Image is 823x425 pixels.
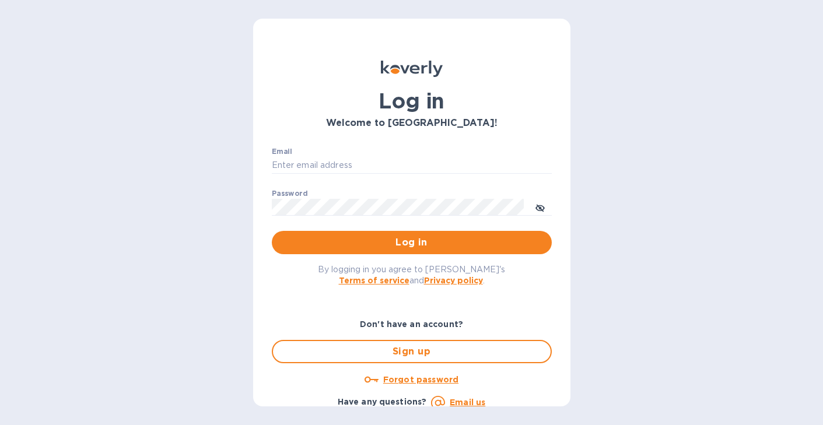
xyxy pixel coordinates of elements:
[272,148,292,155] label: Email
[272,340,552,363] button: Sign up
[528,195,552,219] button: toggle password visibility
[318,265,505,285] span: By logging in you agree to [PERSON_NAME]'s and .
[450,398,485,407] a: Email us
[272,157,552,174] input: Enter email address
[272,118,552,129] h3: Welcome to [GEOGRAPHIC_DATA]!
[272,190,307,197] label: Password
[272,89,552,113] h1: Log in
[338,397,427,406] b: Have any questions?
[381,61,443,77] img: Koverly
[272,231,552,254] button: Log in
[339,276,409,285] a: Terms of service
[360,319,463,329] b: Don't have an account?
[383,375,458,384] u: Forgot password
[282,345,541,359] span: Sign up
[281,236,542,250] span: Log in
[424,276,483,285] a: Privacy policy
